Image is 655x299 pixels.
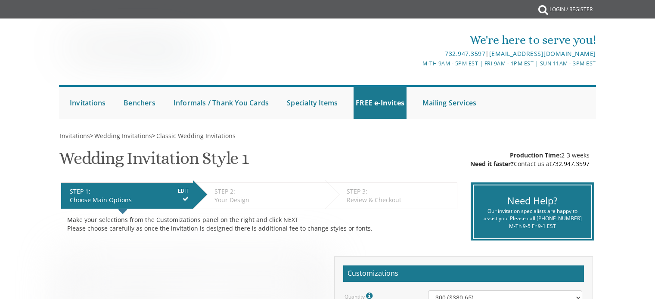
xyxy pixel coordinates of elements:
[239,49,596,59] div: |
[239,59,596,68] div: M-Th 9am - 5pm EST | Fri 9am - 1pm EST | Sun 11am - 3pm EST
[354,87,407,119] a: FREE e-Invites
[156,132,236,140] span: Classic Wedding Invitations
[171,87,271,119] a: Informals / Thank You Cards
[152,132,236,140] span: >
[470,160,514,168] span: Need it faster?
[70,196,189,204] div: Choose Main Options
[70,187,189,196] div: STEP 1:
[67,216,451,233] div: Make your selections from the Customizations panel on the right and click NEXT Please choose care...
[59,132,90,140] a: Invitations
[470,151,590,168] div: 2-3 weeks Contact us at
[343,265,584,282] h2: Customizations
[214,187,321,196] div: STEP 2:
[420,87,478,119] a: Mailing Services
[489,49,596,58] a: [EMAIL_ADDRESS][DOMAIN_NAME]
[480,194,585,207] div: Need Help?
[445,49,485,58] a: 732.947.3597
[552,160,590,168] a: 732.947.3597
[480,207,585,229] div: Our invitation specialists are happy to assist you! Please call [PHONE_NUMBER] M-Th 9-5 Fr 9-1 EST
[60,132,90,140] span: Invitations
[94,132,152,140] span: Wedding Invitations
[214,196,321,204] div: Your Design
[178,187,189,195] input: EDIT
[68,87,108,119] a: Invitations
[155,132,236,140] a: Classic Wedding Invitations
[510,151,561,159] span: Production Time:
[59,149,248,174] h1: Wedding Invitation Style 1
[90,132,152,140] span: >
[121,87,158,119] a: Benchers
[285,87,340,119] a: Specialty Items
[347,187,453,196] div: STEP 3:
[347,196,453,204] div: Review & Checkout
[239,31,596,49] div: We're here to serve you!
[93,132,152,140] a: Wedding Invitations
[59,32,207,68] img: BP Invitation Loft
[619,265,646,290] iframe: chat widget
